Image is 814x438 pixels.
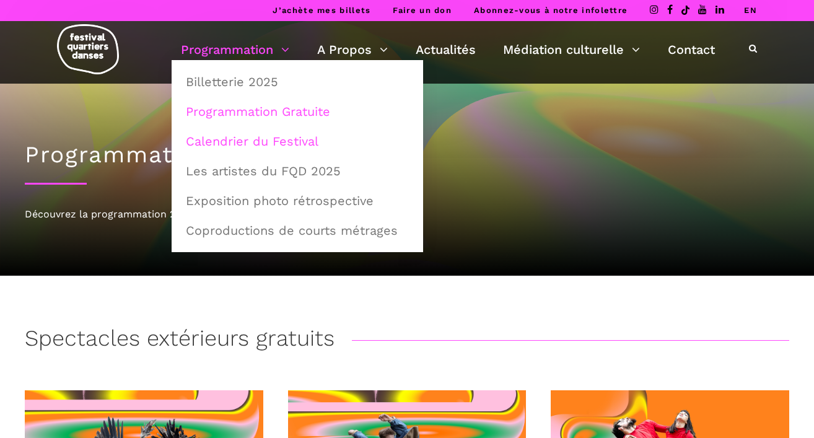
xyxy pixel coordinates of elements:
a: Contact [668,39,715,60]
a: Les artistes du FQD 2025 [178,157,416,185]
a: Coproductions de courts métrages [178,216,416,245]
a: Programmation [181,39,289,60]
a: Billetterie 2025 [178,68,416,96]
div: Découvrez la programmation 2025 du Festival Quartiers Danses ! [25,206,789,222]
img: logo-fqd-med [57,24,119,74]
a: A Propos [317,39,388,60]
h1: Programmation gratuite 2025 [25,141,789,169]
a: EN [744,6,757,15]
a: Médiation culturelle [503,39,640,60]
a: Abonnez-vous à notre infolettre [474,6,628,15]
a: Calendrier du Festival [178,127,416,155]
a: Faire un don [393,6,452,15]
a: Actualités [416,39,476,60]
a: Exposition photo rétrospective [178,186,416,215]
a: Programmation Gratuite [178,97,416,126]
a: J’achète mes billets [273,6,370,15]
h3: Spectacles extérieurs gratuits [25,325,335,356]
